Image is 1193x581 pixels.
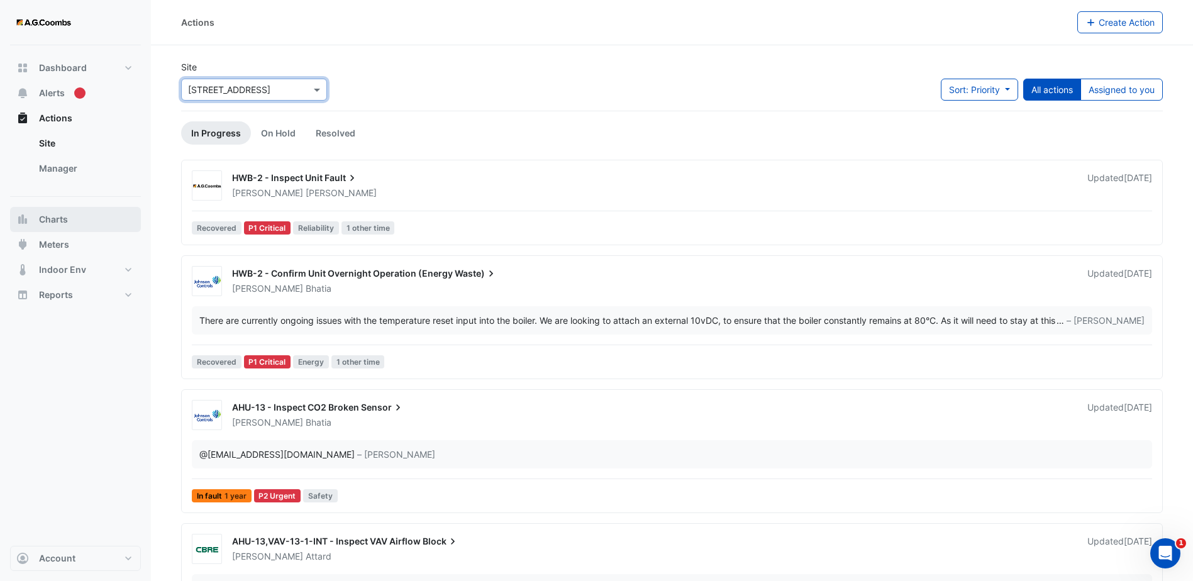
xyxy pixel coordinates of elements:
[325,172,358,184] span: Fault
[232,283,303,294] span: [PERSON_NAME]
[357,448,435,461] span: – [PERSON_NAME]
[10,282,141,307] button: Reports
[244,221,291,235] div: P1 Critical
[1080,79,1163,101] button: Assigned to you
[16,87,29,99] app-icon: Alerts
[39,62,87,74] span: Dashboard
[10,80,141,106] button: Alerts
[232,417,303,428] span: [PERSON_NAME]
[306,121,365,145] a: Resolved
[74,87,86,99] div: Tooltip anchor
[39,263,86,276] span: Indoor Env
[1077,11,1163,33] button: Create Action
[181,60,197,74] label: Site
[199,448,355,461] div: @[EMAIL_ADDRESS][DOMAIN_NAME]
[10,131,141,186] div: Actions
[455,267,497,280] span: Waste)
[306,282,331,295] span: Bhatia
[225,492,247,500] span: 1 year
[244,355,291,368] div: P1 Critical
[192,543,221,556] img: CBRE Charter Hall
[16,213,29,226] app-icon: Charts
[232,536,421,546] span: AHU-13,VAV-13-1-INT - Inspect VAV Airflow
[303,489,338,502] span: Safety
[10,232,141,257] button: Meters
[181,16,214,29] div: Actions
[423,535,459,548] span: Block
[1067,314,1145,327] span: – [PERSON_NAME]
[1087,267,1152,295] div: Updated
[232,172,323,183] span: HWB-2 - Inspect Unit
[10,257,141,282] button: Indoor Env
[39,112,72,124] span: Actions
[16,112,29,124] app-icon: Actions
[16,289,29,301] app-icon: Reports
[941,79,1018,101] button: Sort: Priority
[1124,172,1152,183] span: Fri 01-Aug-2025 14:39 AEST
[10,55,141,80] button: Dashboard
[1176,538,1186,548] span: 1
[306,187,377,199] span: [PERSON_NAME]
[254,489,301,502] div: P2 Urgent
[1099,17,1155,28] span: Create Action
[29,131,141,156] a: Site
[306,550,331,563] span: Attard
[192,180,221,192] img: AG Coombs
[232,268,453,279] span: HWB-2 - Confirm Unit Overnight Operation (Energy
[1124,268,1152,279] span: Tue 29-Jul-2025 15:52 AEST
[293,355,329,368] span: Energy
[1023,79,1081,101] button: All actions
[15,10,72,35] img: Company Logo
[39,238,69,251] span: Meters
[232,187,303,198] span: [PERSON_NAME]
[1087,401,1152,429] div: Updated
[293,221,339,235] span: Reliability
[1150,538,1180,568] iframe: Intercom live chat
[29,156,141,181] a: Manager
[192,275,221,288] img: Johnson Controls
[16,238,29,251] app-icon: Meters
[192,489,252,502] span: In fault
[199,314,1057,327] div: There are currently ongoing issues with the temperature reset input into the boiler. We are looki...
[949,84,1000,95] span: Sort: Priority
[10,207,141,232] button: Charts
[1087,172,1152,199] div: Updated
[361,401,404,414] span: Sensor
[39,87,65,99] span: Alerts
[10,106,141,131] button: Actions
[39,552,75,565] span: Account
[39,289,73,301] span: Reports
[16,62,29,74] app-icon: Dashboard
[192,221,241,235] span: Recovered
[1087,535,1152,563] div: Updated
[1124,536,1152,546] span: Tue 01-Jul-2025 08:27 AEST
[181,121,251,145] a: In Progress
[16,263,29,276] app-icon: Indoor Env
[199,314,1145,327] div: …
[192,409,221,422] img: Johnson Controls
[10,546,141,571] button: Account
[251,121,306,145] a: On Hold
[192,355,241,368] span: Recovered
[306,416,331,429] span: Bhatia
[331,355,385,368] span: 1 other time
[232,551,303,562] span: [PERSON_NAME]
[39,213,68,226] span: Charts
[341,221,395,235] span: 1 other time
[1124,402,1152,412] span: Mon 19-May-2025 09:42 AEST
[232,402,359,412] span: AHU-13 - Inspect CO2 Broken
